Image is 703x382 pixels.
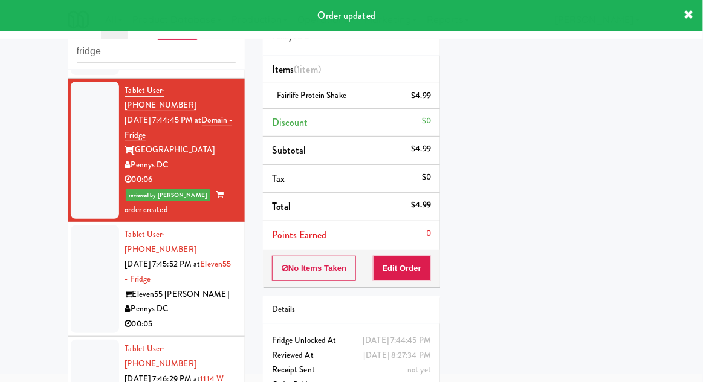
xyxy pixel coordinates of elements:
[426,226,431,241] div: 0
[272,115,308,129] span: Discount
[125,228,196,255] a: Tablet User· [PHONE_NUMBER]
[68,79,245,222] li: Tablet User· [PHONE_NUMBER][DATE] 7:44:45 PM atDomain - Fridge[GEOGRAPHIC_DATA]Pennys DC00:06revi...
[412,88,432,103] div: $4.99
[318,8,375,22] span: Order updated
[125,343,196,369] span: · [PHONE_NUMBER]
[125,317,236,332] div: 00:05
[126,189,211,201] span: reviewed by [PERSON_NAME]
[272,143,306,157] span: Subtotal
[272,348,431,363] div: Reviewed At
[277,89,346,101] span: Fairlife Protein Shake
[363,348,431,363] div: [DATE] 8:27:34 PM
[125,343,196,369] a: Tablet User· [PHONE_NUMBER]
[68,222,245,337] li: Tablet User· [PHONE_NUMBER][DATE] 7:45:52 PM atEleven55 - FridgeEleven55 [PERSON_NAME]Pennys DC00:05
[412,141,432,157] div: $4.99
[294,62,321,76] span: (1 )
[77,40,236,63] input: Search vision orders
[412,198,432,213] div: $4.99
[272,333,431,348] div: Fridge Unlocked At
[125,258,232,285] a: Eleven55 - Fridge
[373,256,432,281] button: Edit Order
[125,172,236,187] div: 00:06
[125,158,236,173] div: Pennys DC
[272,62,321,76] span: Items
[125,143,236,158] div: [GEOGRAPHIC_DATA]
[272,228,326,242] span: Points Earned
[125,228,196,255] span: · [PHONE_NUMBER]
[125,85,196,112] a: Tablet User· [PHONE_NUMBER]
[422,170,431,185] div: $0
[272,302,431,317] div: Details
[125,258,201,270] span: [DATE] 7:45:52 PM at
[300,62,318,76] ng-pluralize: item
[363,333,431,348] div: [DATE] 7:44:45 PM
[272,199,291,213] span: Total
[272,33,431,42] h5: Pennys DC
[125,302,236,317] div: Pennys DC
[125,287,236,302] div: Eleven55 [PERSON_NAME]
[272,256,357,281] button: No Items Taken
[407,364,431,375] span: not yet
[125,114,202,126] span: [DATE] 7:44:45 PM at
[422,114,431,129] div: $0
[125,189,224,215] span: order created
[272,363,431,378] div: Receipt Sent
[125,114,233,141] a: Domain - Fridge
[272,172,285,186] span: Tax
